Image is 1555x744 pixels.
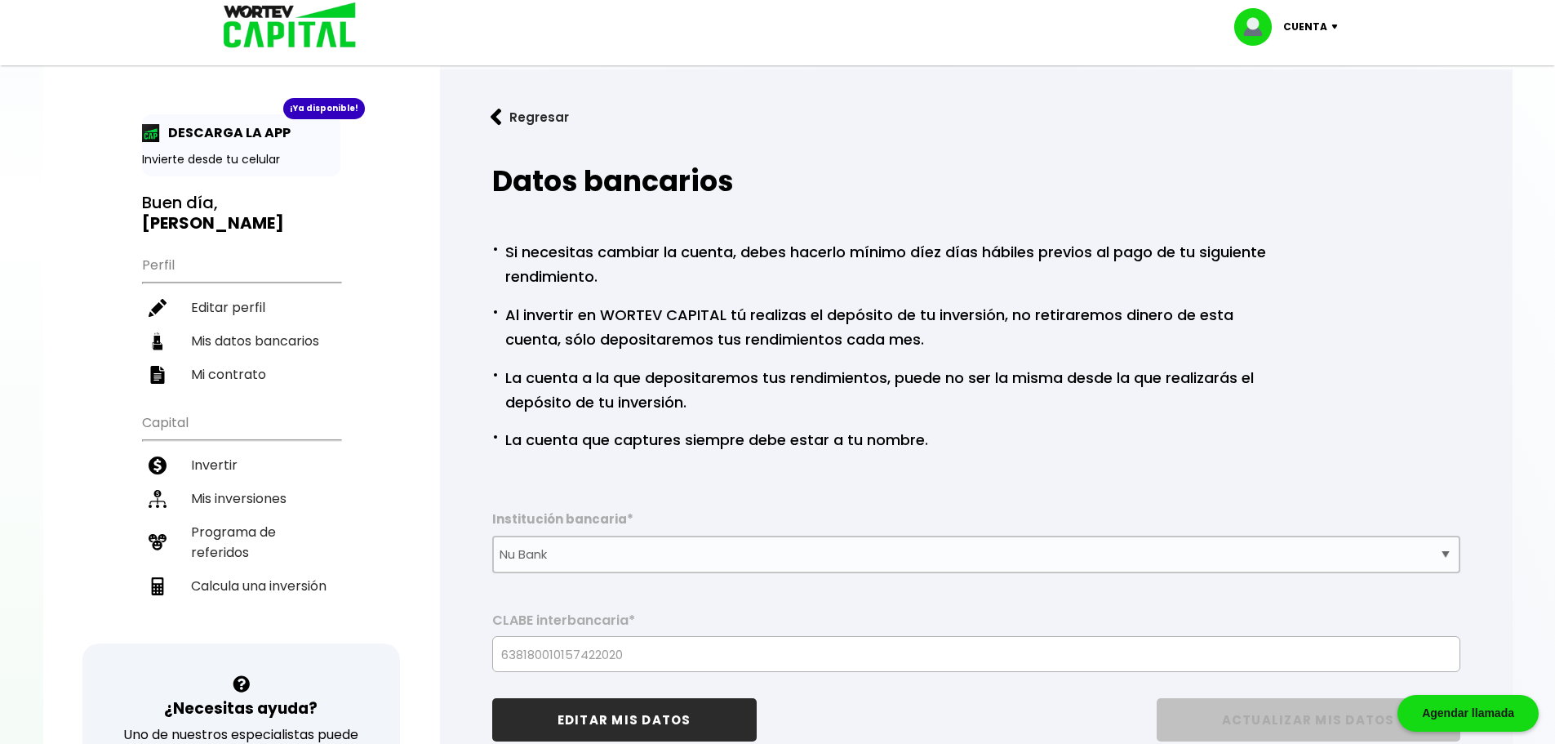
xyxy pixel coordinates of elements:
[466,96,593,139] button: Regresar
[500,637,1453,671] input: 18 dígitos
[492,237,498,261] span: ·
[142,448,340,482] a: Invertir
[1157,698,1460,742] button: ACTUALIZAR MIS DATOS
[492,698,757,742] button: EDITAR MIS DATOS
[142,404,340,644] ul: Capital
[142,193,340,234] h3: Buen día,
[142,124,160,142] img: app-icon
[283,98,365,119] div: ¡Ya disponible!
[142,247,340,391] ul: Perfil
[149,533,167,551] img: recomiendanos-icon.9b8e9327.svg
[1283,15,1327,39] p: Cuenta
[492,613,1460,637] label: CLABE interbancaria
[492,425,928,452] p: La cuenta que captures siempre debe estar a tu nombre.
[492,511,1460,536] label: Institución bancaria
[149,366,167,384] img: contrato-icon.f2db500c.svg
[149,332,167,350] img: datos-icon.10cf9172.svg
[492,363,498,387] span: ·
[492,300,1277,352] p: Al invertir en WORTEV CAPITAL tú realizas el depósito de tu inversión, no retiraremos dinero de e...
[142,482,340,515] a: Mis inversiones
[160,123,291,143] p: DESCARGA LA APP
[149,299,167,317] img: editar-icon.952d3147.svg
[164,697,318,720] h3: ¿Necesitas ayuda?
[149,457,167,474] img: invertir-icon.b3b967d7.svg
[492,165,1460,198] h2: Datos bancarios
[142,358,340,391] a: Mi contrato
[142,569,340,603] a: Calcula una inversión
[149,577,167,595] img: calculadora-icon.17d418c4.svg
[142,324,340,358] a: Mis datos bancarios
[1327,25,1349,29] img: icon-down
[491,109,502,126] img: flecha izquierda
[492,425,498,449] span: ·
[492,300,498,324] span: ·
[1397,695,1539,732] div: Agendar llamada
[142,151,340,168] p: Invierte desde tu celular
[466,96,1486,139] a: flecha izquierdaRegresar
[142,212,284,234] b: [PERSON_NAME]
[492,237,1277,289] p: Si necesitas cambiar la cuenta, debes hacerlo mínimo díez días hábiles previos al pago de tu sigu...
[492,363,1277,415] p: La cuenta a la que depositaremos tus rendimientos, puede no ser la misma desde la que realizarás ...
[1234,8,1283,46] img: profile-image
[142,291,340,324] a: Editar perfil
[149,490,167,508] img: inversiones-icon.6695dc30.svg
[142,515,340,569] a: Programa de referidos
